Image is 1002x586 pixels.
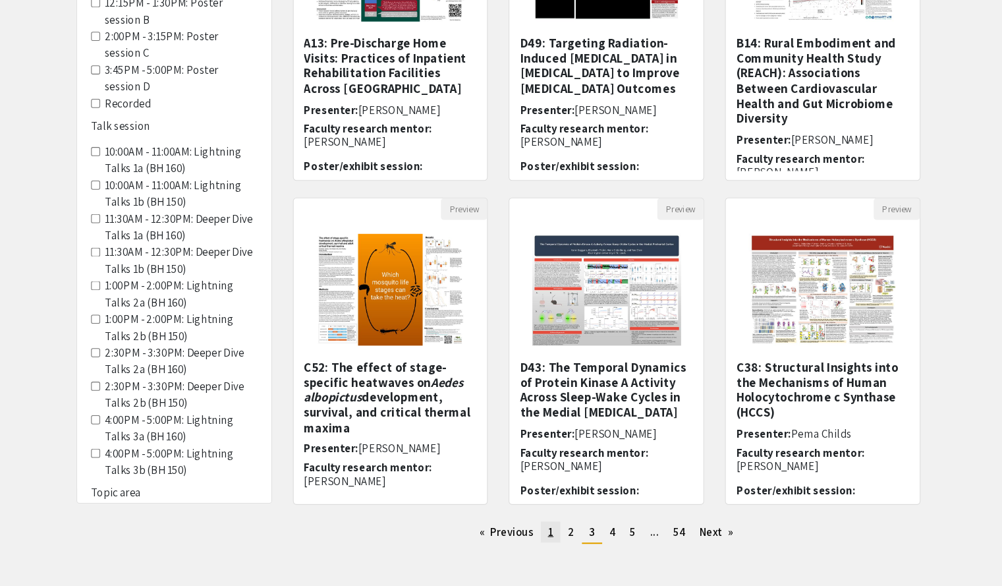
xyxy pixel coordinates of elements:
[476,492,540,512] a: Previous page
[521,115,642,129] span: Faculty research mentor:
[130,167,273,199] label: 10:00AM - 11:00AM: Lightning Talks 1b (BH 150)
[521,98,684,110] h6: Presenter:
[725,421,846,434] span: Faculty research mentor:
[725,126,889,138] h6: Presenter:
[521,403,684,416] h6: Presenter:
[572,97,650,111] span: [PERSON_NAME]
[130,27,273,59] label: 2:00PM - 3:15PM: Poster session C
[130,326,273,357] label: 2:30PM - 3:30PM: Deeper Dive Talks 2a (BH 160)
[855,187,899,208] button: Preview
[666,495,677,509] span: 54
[307,492,900,513] ul: Pagination
[521,434,684,446] p: [PERSON_NAME]
[521,339,684,396] h5: D43: The Temporal Dynamics of Protein Kinase A Activity Across Sleep-Wake Cycles in the Medial [M...
[684,492,729,512] a: Next page
[520,208,686,339] img: <p>D43: The Temporal Dynamics of Protein Kinase A Activity Across Sleep-Wake Cycles in the Medial...
[130,389,273,421] label: 4:00PM - 5:00PM: Lightning Talks 3a (BH 160)
[724,208,891,339] img: <p>C38: Structural Insights into the Mechanisms of Human Holocytochrome c Synthase (HCCS)</p>
[725,143,846,157] span: Faculty research mentor:
[725,403,889,416] h6: Presenter:
[725,434,889,446] p: [PERSON_NAME]
[318,339,481,411] h5: C52: The effect of stage-specific heatwaves on development, survival, and critical thermal maxima
[318,128,481,140] p: [PERSON_NAME]
[117,113,273,125] h6: Talk session
[447,187,490,208] button: Preview
[715,187,899,477] div: Open Presentation <p>C38: Structural Insights into the Mechanisms of Human Holocytochrome c Synth...
[521,34,684,90] h5: D49: Targeting Radiation-Induced [MEDICAL_DATA] in [MEDICAL_DATA] to Improve [MEDICAL_DATA] Outco...
[318,434,438,448] span: Faculty research mentor:
[318,115,438,129] span: Faculty research mentor:
[130,294,273,326] label: 1:00PM - 2:00PM: Lightning Talks 2b (BH 150)
[586,495,592,509] span: 3
[318,417,481,430] h6: Presenter:
[369,417,447,430] span: [PERSON_NAME]
[307,187,491,477] div: Open Presentation <p>C52: The effect of stage-specific heatwaves on <em>Aedes albopictus </em>dev...
[130,199,273,231] label: 11:30AM - 12:30PM: Deeper Dive Talks 1a (BH 160)
[117,459,273,471] h6: Topic area
[547,495,553,509] span: 1
[130,90,174,106] label: Recorded
[511,187,695,477] div: Open Presentation <p>D43: The Temporal Dynamics of Protein Kinase A Activity Across Sleep-Wake Cy...
[777,125,854,139] span: [PERSON_NAME]
[130,59,273,90] label: 3:45PM - 5:00PM: Poster session D
[725,156,889,169] p: [PERSON_NAME]
[572,403,650,417] span: [PERSON_NAME]
[318,448,481,461] p: [PERSON_NAME]
[316,208,482,339] img: <p>C52: The effect of stage-specific heatwaves on <em>Aedes albopictus </em>development, survival...
[130,136,273,167] label: 10:00AM - 11:00AM: Lightning Talks 1a (BH 160)
[130,421,273,452] label: 4:00PM - 5:00PM: Lightning Talks 3b (BH 150)
[521,456,633,470] span: Poster/exhibit session:
[606,495,611,509] span: 4
[318,98,481,110] h6: Presenter:
[725,34,889,119] h5: B14: Rural Embodiment and Community Health Study (REACH): Associations Between Cardiovascular Hea...
[567,495,572,509] span: 2
[130,231,273,262] label: 11:30AM - 12:30PM: Deeper Dive Talks 1b (BH 150)
[644,495,652,509] span: ...
[521,128,684,140] p: [PERSON_NAME]​
[130,262,273,294] label: 1:00PM - 2:00PM: Lightning Talks 2a (BH 160)
[777,403,834,417] span: Pema Childs
[318,34,481,90] h5: A13: Pre-Discharge Home Visits: Practices of Inpatient Rehabilitation Facilities Across [GEOGRAPH...
[130,357,273,389] label: 2:30PM - 3:30PM: Deeper Dive Talks 2b (BH 150)
[521,150,633,164] span: Poster/exhibit session:
[369,97,447,111] span: [PERSON_NAME]
[10,527,56,576] iframe: Chat
[725,456,837,470] span: Poster/exhibit session:
[651,187,694,208] button: Preview
[521,421,642,434] span: Faculty research mentor:
[725,339,889,396] h5: C38: Structural Insights into the Mechanisms of Human Holocytochrome c Synthase (HCCS)
[318,150,430,164] span: Poster/exhibit session:
[318,353,468,383] em: Aedes albopictus
[625,495,630,509] span: 5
